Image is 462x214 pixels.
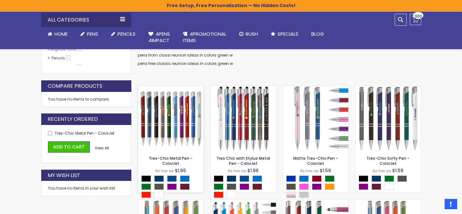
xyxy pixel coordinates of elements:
[355,86,421,151] img: Tres-Chic Softy Pen - ColorJet
[211,86,276,151] img: Tres Chic with Stylus Metal Pen - ColorJet
[138,52,233,58] a: pens from classi reunion ideas in colors green w
[247,167,259,174] span: $1.99
[154,192,164,198] div: White
[414,13,422,19] span: 300
[55,130,114,136] a: Tres-Chic Metal Pen - ColorJet
[50,64,84,70] a: hp-featured11
[228,168,246,174] span: As low as
[252,175,262,182] div: Blue Light
[355,199,421,205] a: Tres-Chic Softy Brights with Stylus Pen - ColorJet
[138,86,203,151] img: Tres-Chic Metal Pen - ColorJet
[54,31,68,37] span: Home
[41,92,131,107] div: You have no items to compare.
[312,183,322,190] div: Purple
[138,61,233,66] a: pens free classic reunion ideas in colors green w
[214,192,223,198] div: Bright Red
[293,156,338,166] a: Matte Tres-Chic Pen - ColorJet
[155,168,174,174] span: As low as
[372,175,381,182] div: Navy Blue
[397,175,407,182] div: Gunmetal
[227,183,236,190] div: Gunmetal
[372,168,391,174] span: As low as
[175,167,186,174] span: $1.65
[48,186,125,191] div: You have no items in your wish list.
[359,175,421,192] div: Select A Color
[87,31,98,37] span: Pens
[392,167,403,174] span: $1.59
[50,55,73,61] a: Pencils6
[246,31,258,37] span: Rush
[141,175,203,200] div: Select A Color
[138,199,203,205] a: Tres-Chic Softy Brights Pen - ColorJet
[138,85,203,91] a: Tres-Chic Metal Pen - ColorJet
[240,183,249,190] div: Purple
[74,27,105,41] a: Pens
[183,31,226,44] span: 4PROMOTIONAL ITEMS
[48,141,90,153] button: Add to Cart
[299,183,309,190] div: Pink
[141,192,151,198] div: Bright Red
[409,197,462,214] iframe: Google Customer Reviews
[286,175,348,200] div: Select A Color
[48,83,102,90] strong: Compare Products
[312,175,322,182] div: Burgundy
[283,86,348,151] img: Matte Tres-Chic Pen - ColorJet
[252,183,262,190] div: Dark Red
[286,175,296,182] div: Blue
[216,156,270,166] a: Tres Chic with Stylus Metal Pen - ColorJet
[355,85,421,91] a: Tres-Chic Softy Pen - ColorJet
[48,116,98,123] strong: Recently Ordered
[300,168,319,174] span: As low as
[118,31,136,37] span: Pencils
[214,175,276,200] div: Select A Color
[211,85,276,91] a: Tres Chic with Stylus Metal Pen - ColorJet
[180,183,190,190] div: Dark Red
[66,55,71,60] span: 6
[214,175,223,182] div: Black
[167,183,177,190] div: Purple
[299,175,309,182] div: Blue Light
[141,183,151,190] div: Green
[105,27,142,41] a: Pencils
[283,199,348,205] a: Tres-Chic Touch Pen - ColorJet
[384,175,394,182] div: Green
[286,192,296,198] div: Rose Gold
[176,27,233,48] a: 4PROMOTIONALITEMS
[410,14,421,25] a: 300
[53,144,85,150] span: Add to Cart
[264,27,305,41] a: Specials
[154,175,164,182] div: Navy Blue
[325,183,335,190] div: Orange
[278,31,298,37] span: Specials
[227,192,236,198] div: White
[142,27,176,48] a: 4Pens4impact
[149,156,193,166] a: Tres-Chic Metal Pen - ColorJet
[240,175,249,182] div: Ocean Blue
[359,175,368,182] div: Black
[372,183,381,190] div: Dark Red
[227,175,236,182] div: Navy Blue
[214,183,223,190] div: Green
[211,199,276,205] a: Tres-Chic Softy with Stylus Top Pen - ColorJet
[167,175,177,182] div: Ocean Blue
[141,175,151,182] div: Black
[359,183,368,190] div: Purple
[148,31,170,44] span: 4Pens 4impact
[41,13,131,27] div: All Categories
[154,183,164,190] div: Gunmetal
[320,167,331,174] span: $1.59
[95,145,109,151] span: View All
[311,31,324,37] span: Blog
[233,27,264,41] a: Rush
[325,175,335,182] div: Green
[366,156,410,166] a: Tres-Chic Softy Pen - ColorJet
[299,192,309,198] div: Silver
[95,146,109,151] a: View All
[180,175,190,182] div: Blue Light
[76,64,82,69] span: 11
[305,27,330,41] a: Blog
[48,172,80,179] strong: My Wish List
[283,85,348,91] a: Matte Tres-Chic Pen - ColorJet
[286,183,296,190] div: Gunmetal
